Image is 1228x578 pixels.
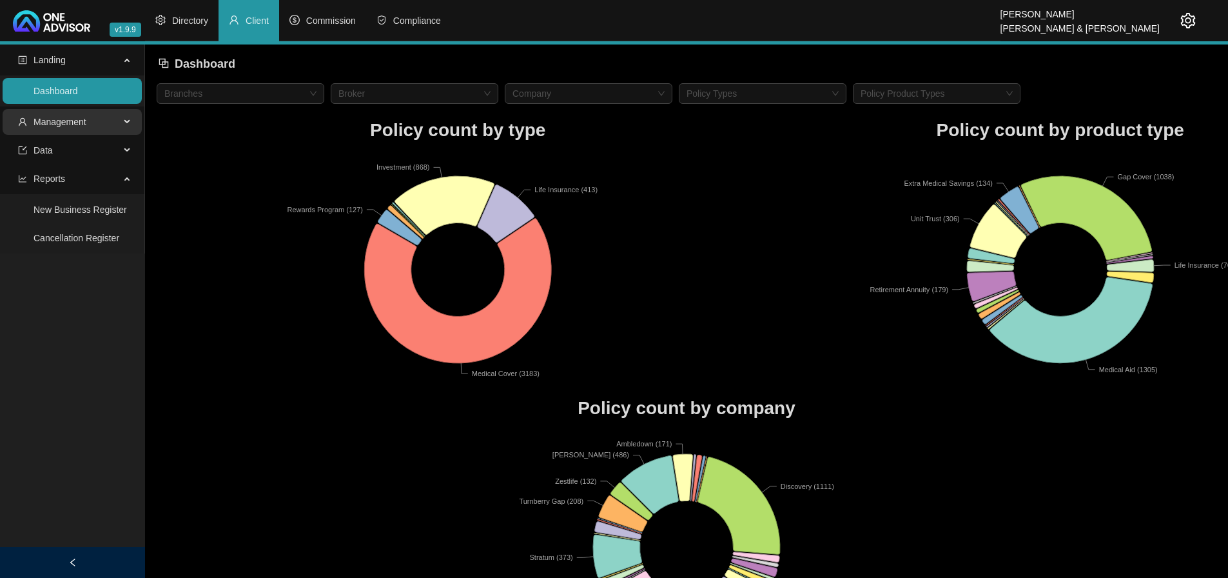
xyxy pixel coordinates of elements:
div: [PERSON_NAME] & [PERSON_NAME] [1000,17,1160,32]
text: Rewards Program (127) [288,205,363,213]
div: [PERSON_NAME] [1000,3,1160,17]
img: 2df55531c6924b55f21c4cf5d4484680-logo-light.svg [13,10,90,32]
text: [PERSON_NAME] (486) [552,451,629,459]
span: block [158,57,170,69]
text: Zestlife (132) [555,477,596,485]
span: user [18,117,27,126]
span: user [229,15,239,25]
text: Retirement Annuity (179) [870,285,948,293]
a: Cancellation Register [34,233,119,243]
text: Investment (868) [376,163,430,171]
text: Ambledown (171) [616,440,672,448]
text: Gap Cover (1038) [1117,173,1174,181]
span: Client [246,15,269,26]
h1: Policy count by company [157,394,1216,423]
span: Reports [34,174,65,184]
a: New Business Register [34,204,127,215]
span: Directory [172,15,208,26]
text: Life Insurance (413) [534,186,598,194]
h1: Policy count by type [157,116,759,144]
text: Medical Cover (3183) [472,369,540,377]
span: Landing [34,55,66,65]
a: Dashboard [34,86,78,96]
span: Data [34,145,53,155]
span: line-chart [18,174,27,183]
span: dollar [289,15,300,25]
span: setting [1180,13,1196,28]
span: v1.9.9 [110,23,141,37]
span: profile [18,55,27,65]
span: Dashboard [175,57,235,70]
span: import [18,146,27,155]
span: left [68,558,77,567]
text: Medical Aid (1305) [1098,365,1157,373]
text: Discovery (1111) [781,483,834,490]
text: Stratum (373) [529,553,572,561]
text: Unit Trust (306) [911,215,960,223]
text: Extra Medical Savings (134) [904,179,993,186]
text: Turnberry Gap (208) [519,497,583,505]
span: safety [376,15,387,25]
span: Commission [306,15,356,26]
span: Compliance [393,15,441,26]
span: setting [155,15,166,25]
span: Management [34,117,86,127]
